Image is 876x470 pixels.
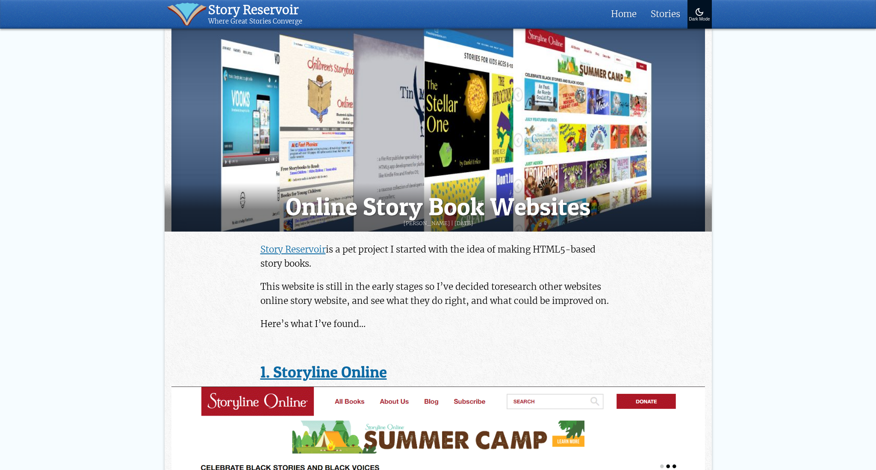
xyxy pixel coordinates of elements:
[260,280,616,308] p: This website is still in the early stages so I’ve decided to
[167,3,207,26] img: icon of book with waver spilling out.
[208,3,302,18] div: Story Reservoir
[689,17,710,22] div: Dark Mode
[260,242,616,271] p: is a pet project I started with the idea of making HTML5-based story books.
[260,244,326,255] a: Story Reservoir
[454,220,473,227] span: [DATE]
[451,220,453,227] span: |
[260,365,387,379] a: 1. Storyline Online
[173,194,702,220] h1: Online Story Book Websites
[260,317,616,331] p: Here’s what I’ve found…
[208,18,302,26] div: Where Great Stories Converge
[404,220,450,227] a: [PERSON_NAME]
[694,7,705,17] img: Turn On Dark Mode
